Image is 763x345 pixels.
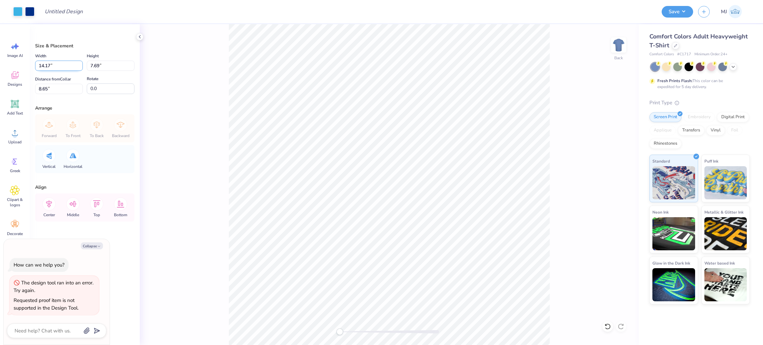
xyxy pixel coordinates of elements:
span: Designs [8,82,22,87]
div: The design tool ran into an error. Try again. [14,279,93,294]
input: Untitled Design [39,5,88,18]
span: Minimum Order: 24 + [694,52,728,57]
span: Top [93,212,100,218]
span: Upload [8,139,22,145]
img: Puff Ink [704,166,747,199]
strong: Fresh Prints Flash: [657,78,692,83]
span: Comfort Colors Adult Heavyweight T-Shirt [649,32,748,49]
span: Greek [10,168,20,173]
label: Distance from Collar [35,75,71,83]
span: Bottom [114,212,127,218]
span: Water based Ink [704,260,735,267]
div: Screen Print [649,112,682,122]
span: Comfort Colors [649,52,674,57]
span: Standard [652,158,670,165]
label: Width [35,52,46,60]
div: Align [35,184,134,191]
img: Standard [652,166,695,199]
span: Neon Ink [652,209,669,216]
label: Rotate [87,75,98,83]
span: Image AI [7,53,23,58]
img: Neon Ink [652,217,695,250]
div: How can we help you? [14,262,65,268]
span: # C1717 [677,52,691,57]
button: Collapse [81,242,103,249]
span: MJ [721,8,727,16]
img: Back [612,38,625,52]
div: Size & Placement [35,42,134,49]
div: Rhinestones [649,139,682,149]
div: Back [614,55,623,61]
div: Digital Print [717,112,749,122]
div: This color can be expedited for 5 day delivery. [657,78,739,90]
img: Metallic & Glitter Ink [704,217,747,250]
span: Metallic & Glitter Ink [704,209,743,216]
span: Add Text [7,111,23,116]
label: Height [87,52,99,60]
span: Puff Ink [704,158,718,165]
div: Vinyl [706,125,725,135]
span: Horizontal [64,164,82,169]
div: Arrange [35,105,134,112]
span: Middle [67,212,79,218]
span: Vertical [42,164,56,169]
div: Embroidery [684,112,715,122]
div: Transfers [678,125,704,135]
span: Decorate [7,231,23,236]
div: Print Type [649,99,750,107]
span: Clipart & logos [4,197,26,208]
button: Save [662,6,693,18]
span: Glow in the Dark Ink [652,260,690,267]
div: Applique [649,125,676,135]
div: Accessibility label [336,328,343,335]
img: Glow in the Dark Ink [652,268,695,301]
img: Water based Ink [704,268,747,301]
a: MJ [718,5,745,18]
img: Mark Joshua Mullasgo [729,5,742,18]
span: Center [43,212,55,218]
div: Foil [727,125,742,135]
div: Requested proof item is not supported in the Design Tool. [14,297,78,311]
